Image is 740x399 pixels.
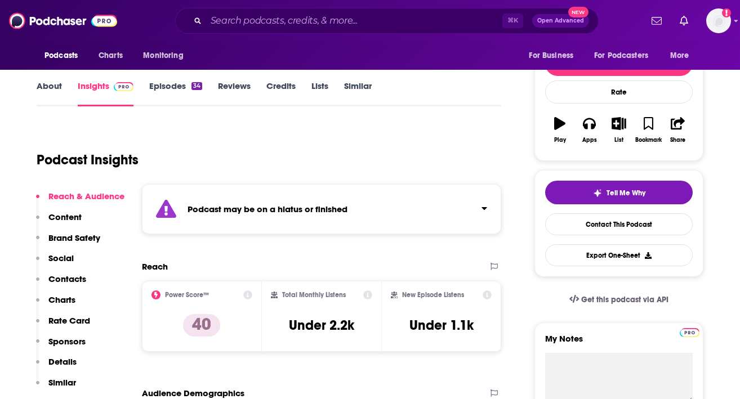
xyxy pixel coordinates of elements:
[143,48,183,64] span: Monitoring
[183,314,220,337] p: 40
[663,110,693,150] button: Share
[44,48,78,64] span: Podcasts
[614,137,623,144] div: List
[706,8,731,33] span: Logged in as allisonstowell
[36,315,90,336] button: Rate Card
[521,45,587,66] button: open menu
[532,14,589,28] button: Open AdvancedNew
[48,294,75,305] p: Charts
[545,80,693,104] div: Rate
[36,294,75,315] button: Charts
[36,356,77,377] button: Details
[48,253,74,263] p: Social
[706,8,731,33] button: Show profile menu
[91,45,130,66] a: Charts
[670,48,689,64] span: More
[409,317,474,334] h3: Under 1.1k
[48,315,90,326] p: Rate Card
[593,189,602,198] img: tell me why sparkle
[344,80,372,106] a: Similar
[175,8,599,34] div: Search podcasts, credits, & more...
[36,336,86,357] button: Sponsors
[48,191,124,201] p: Reach & Audience
[218,80,251,106] a: Reviews
[662,45,703,66] button: open menu
[165,291,209,299] h2: Power Score™
[635,137,662,144] div: Bookmark
[36,212,82,232] button: Content
[634,110,663,150] button: Bookmark
[545,181,693,204] button: tell me why sparkleTell Me Why
[594,48,648,64] span: For Podcasters
[289,317,354,334] h3: Under 2.2k
[582,137,597,144] div: Apps
[282,291,346,299] h2: Total Monthly Listens
[581,295,668,304] span: Get this podcast via API
[560,286,677,313] a: Get this podcast via API
[587,45,665,66] button: open menu
[206,12,502,30] input: Search podcasts, credits, & more...
[48,232,100,243] p: Brand Safety
[670,137,685,144] div: Share
[78,80,133,106] a: InsightsPodchaser Pro
[402,291,464,299] h2: New Episode Listens
[554,137,566,144] div: Play
[537,18,584,24] span: Open Advanced
[37,151,139,168] h1: Podcast Insights
[142,388,244,398] h2: Audience Demographics
[188,204,347,214] strong: Podcast may be on a hiatus or finished
[604,110,634,150] button: List
[545,110,574,150] button: Play
[36,377,76,398] button: Similar
[545,213,693,235] a: Contact This Podcast
[48,274,86,284] p: Contacts
[568,7,589,17] span: New
[647,11,666,30] a: Show notifications dropdown
[9,10,117,32] img: Podchaser - Follow, Share and Rate Podcasts
[48,212,82,222] p: Content
[680,326,699,337] a: Pro website
[311,80,328,106] a: Lists
[36,253,74,274] button: Social
[607,189,645,198] span: Tell Me Why
[545,244,693,266] button: Export One-Sheet
[114,82,133,91] img: Podchaser Pro
[529,48,573,64] span: For Business
[680,328,699,337] img: Podchaser Pro
[706,8,731,33] img: User Profile
[48,336,86,347] p: Sponsors
[722,8,731,17] svg: Add a profile image
[142,261,168,272] h2: Reach
[48,356,77,367] p: Details
[266,80,296,106] a: Credits
[36,232,100,253] button: Brand Safety
[36,191,124,212] button: Reach & Audience
[502,14,523,28] span: ⌘ K
[99,48,123,64] span: Charts
[37,45,92,66] button: open menu
[191,82,202,90] div: 34
[135,45,198,66] button: open menu
[48,377,76,388] p: Similar
[36,274,86,294] button: Contacts
[675,11,693,30] a: Show notifications dropdown
[574,110,604,150] button: Apps
[142,184,501,234] section: Click to expand status details
[37,80,62,106] a: About
[545,333,693,353] label: My Notes
[149,80,202,106] a: Episodes34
